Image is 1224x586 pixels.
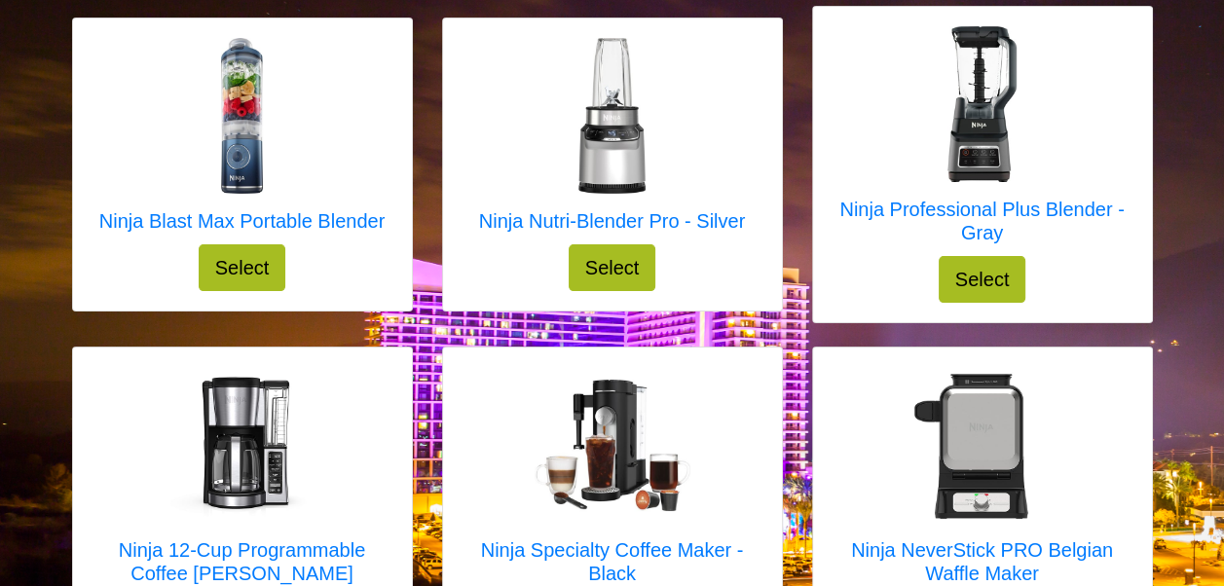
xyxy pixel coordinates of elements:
[199,244,286,291] button: Select
[93,538,392,585] h5: Ninja 12-Cup Programmable Coffee [PERSON_NAME]
[534,38,689,194] img: Ninja Nutri-Blender Pro - Silver
[833,26,1132,256] a: Ninja Professional Plus Blender - Gray Ninja Professional Plus Blender - Gray
[463,538,762,585] h5: Ninja Specialty Coffee Maker - Black
[165,367,320,523] img: Ninja 12-Cup Programmable Coffee Brewer
[479,209,745,233] h5: Ninja Nutri-Blender Pro - Silver
[164,38,319,194] img: Ninja Blast Max Portable Blender
[833,198,1132,244] h5: Ninja Professional Plus Blender - Gray
[99,38,385,244] a: Ninja Blast Max Portable Blender Ninja Blast Max Portable Blender
[535,380,690,512] img: Ninja Specialty Coffee Maker - Black
[905,367,1060,523] img: Ninja NeverStick PRO Belgian Waffle Maker
[479,38,745,244] a: Ninja Nutri-Blender Pro - Silver Ninja Nutri-Blender Pro - Silver
[569,244,656,291] button: Select
[99,209,385,233] h5: Ninja Blast Max Portable Blender
[833,538,1132,585] h5: Ninja NeverStick PRO Belgian Waffle Maker
[939,256,1026,303] button: Select
[905,26,1060,182] img: Ninja Professional Plus Blender - Gray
